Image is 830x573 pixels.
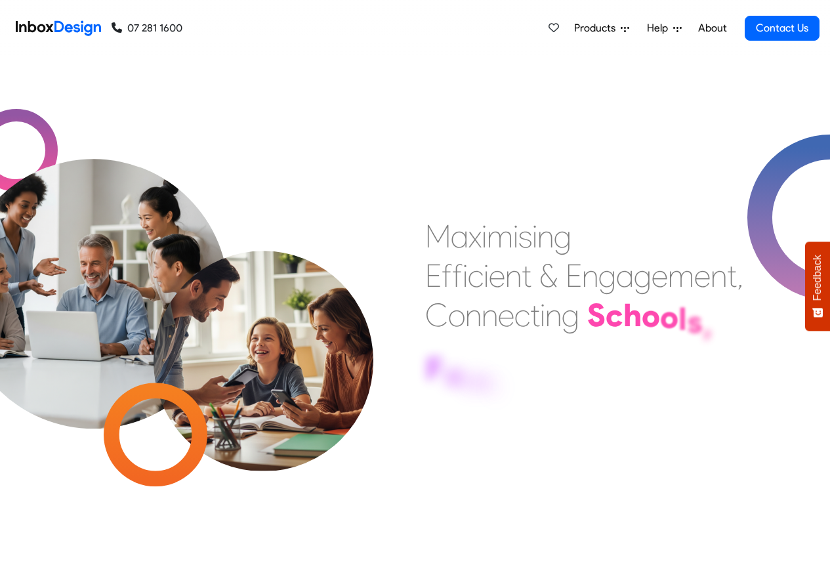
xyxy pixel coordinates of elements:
div: c [514,295,530,335]
div: a [444,354,463,394]
a: Help [642,15,687,41]
div: F [425,349,444,389]
div: c [468,256,484,295]
div: n [505,256,522,295]
div: l [678,299,687,339]
div: i [491,367,499,406]
div: n [482,295,498,335]
div: e [489,256,505,295]
div: i [482,217,487,256]
div: g [562,295,579,335]
a: Contact Us [745,16,820,41]
div: , [737,256,743,295]
a: About [694,15,730,41]
span: Products [574,20,621,36]
button: Feedback - Show survey [805,242,830,331]
div: i [532,217,537,256]
div: s [687,302,703,341]
div: S [587,295,606,335]
div: i [463,256,468,295]
div: h [623,295,642,335]
div: n [465,295,482,335]
div: g [554,217,571,256]
div: n [545,295,562,335]
div: n [711,256,727,295]
div: i [484,256,489,295]
div: e [694,256,711,295]
div: f [442,256,452,295]
div: t [530,295,540,335]
div: E [425,256,442,295]
div: E [566,256,582,295]
span: Feedback [812,255,823,301]
div: C [425,295,448,335]
span: Help [647,20,673,36]
div: a [451,217,468,256]
div: t [522,256,531,295]
div: , [703,305,712,345]
div: & [539,256,558,295]
div: n [537,217,554,256]
div: i [513,217,518,256]
div: s [518,217,532,256]
div: m [668,256,694,295]
div: Maximising Efficient & Engagement, Connecting Schools, Families, and Students. [425,217,743,414]
img: parents_with_child.png [126,196,401,471]
div: x [468,217,482,256]
div: g [598,256,616,295]
a: 07 281 1600 [112,20,182,36]
div: o [642,296,660,335]
div: m [487,217,513,256]
div: a [616,256,634,295]
div: e [498,295,514,335]
div: o [448,295,465,335]
div: t [727,256,737,295]
div: M [425,217,451,256]
div: f [452,256,463,295]
div: n [582,256,598,295]
div: m [463,360,491,400]
div: i [540,295,545,335]
a: Products [569,15,634,41]
div: o [660,297,678,337]
div: e [652,256,668,295]
div: g [634,256,652,295]
div: c [606,295,623,335]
